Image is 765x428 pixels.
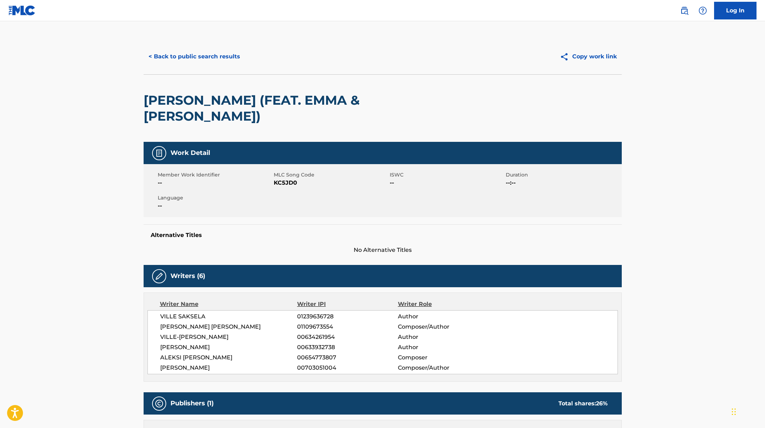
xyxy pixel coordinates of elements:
span: -- [158,179,272,187]
iframe: Chat Widget [730,394,765,428]
div: Drag [732,401,736,422]
img: help [699,6,707,15]
span: 00654773807 [297,353,398,362]
span: Composer/Author [398,364,489,372]
h5: Work Detail [170,149,210,157]
div: Help [696,4,710,18]
span: 00703051004 [297,364,398,372]
span: Composer [398,353,489,362]
img: search [680,6,689,15]
span: Member Work Identifier [158,171,272,179]
span: 01109673554 [297,323,398,331]
span: -- [390,179,504,187]
span: 26 % [596,400,608,407]
span: VILLE-[PERSON_NAME] [160,333,297,341]
span: 00633932738 [297,343,398,352]
div: Writer IPI [297,300,398,308]
h2: [PERSON_NAME] (FEAT. EMMA & [PERSON_NAME]) [144,92,430,124]
div: Writer Name [160,300,297,308]
img: MLC Logo [8,5,36,16]
span: Duration [506,171,620,179]
span: KC5JD0 [274,179,388,187]
span: [PERSON_NAME] [160,364,297,372]
span: 01239636728 [297,312,398,321]
img: Writers [155,272,163,280]
span: Composer/Author [398,323,489,331]
span: Author [398,333,489,341]
span: VILLE SAKSELA [160,312,297,321]
div: Writer Role [398,300,489,308]
img: Work Detail [155,149,163,157]
span: [PERSON_NAME] [160,343,297,352]
span: MLC Song Code [274,171,388,179]
span: Author [398,312,489,321]
span: ISWC [390,171,504,179]
div: Total shares: [558,399,608,408]
button: Copy work link [555,48,622,65]
button: < Back to public search results [144,48,245,65]
h5: Alternative Titles [151,232,615,239]
a: Log In [714,2,757,19]
h5: Writers (6) [170,272,205,280]
h5: Publishers (1) [170,399,214,407]
img: Publishers [155,399,163,408]
img: Copy work link [560,52,572,61]
span: [PERSON_NAME] [PERSON_NAME] [160,323,297,331]
span: 00634261954 [297,333,398,341]
span: ALEKSI [PERSON_NAME] [160,353,297,362]
span: -- [158,202,272,210]
span: Author [398,343,489,352]
span: --:-- [506,179,620,187]
span: Language [158,194,272,202]
a: Public Search [677,4,691,18]
span: No Alternative Titles [144,246,622,254]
